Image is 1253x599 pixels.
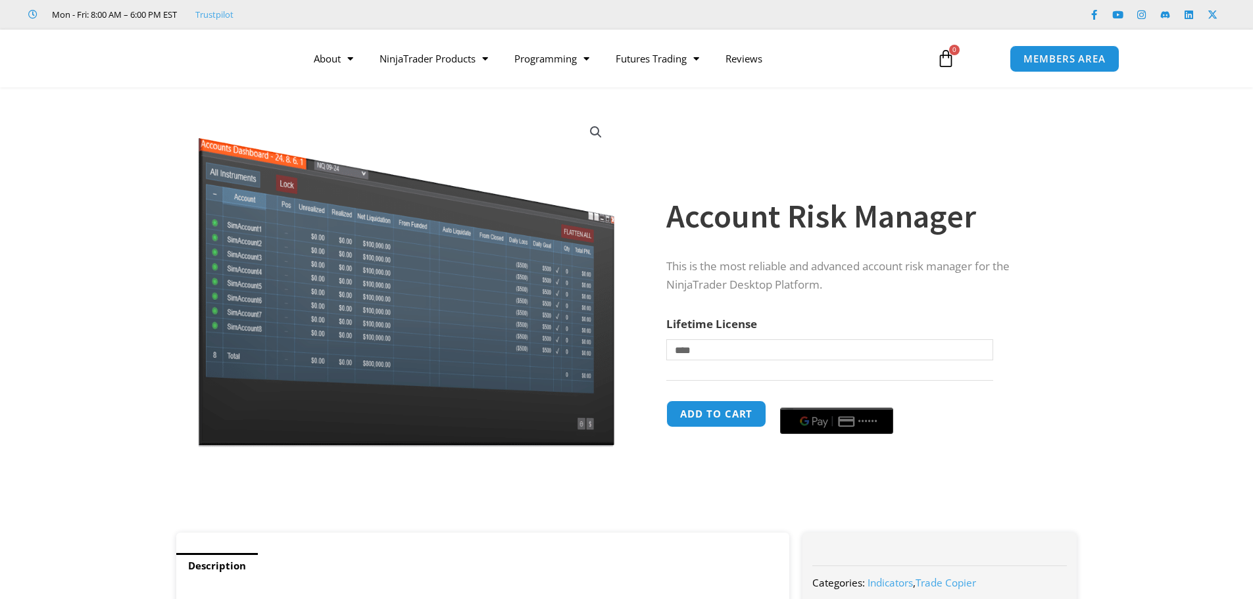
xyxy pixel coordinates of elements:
p: This is the most reliable and advanced account risk manager for the NinjaTrader Desktop Platform. [666,257,1050,295]
a: MEMBERS AREA [1010,45,1119,72]
img: LogoAI [134,35,275,82]
a: View full-screen image gallery [584,120,608,144]
a: Programming [501,43,602,74]
span: , [868,576,976,589]
span: 0 [949,45,960,55]
a: 0 [917,39,975,78]
a: Clear options [666,367,687,376]
text: •••••• [858,417,878,426]
span: Mon - Fri: 8:00 AM – 6:00 PM EST [49,7,177,22]
button: Add to cart [666,400,766,427]
a: Futures Trading [602,43,712,74]
a: About [301,43,366,74]
button: Buy with GPay [780,408,893,434]
a: NinjaTrader Products [366,43,501,74]
iframe: Secure payment input frame [777,398,896,400]
nav: Menu [301,43,921,74]
a: Indicators [868,576,913,589]
span: MEMBERS AREA [1023,54,1106,64]
img: Screenshot 2024-08-26 15462845454 [195,110,618,447]
a: Trustpilot [195,7,233,22]
h1: Account Risk Manager [666,193,1050,239]
a: Reviews [712,43,775,74]
a: Description [176,553,258,579]
label: Lifetime License [666,316,757,331]
span: Categories: [812,576,865,589]
a: Trade Copier [916,576,976,589]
